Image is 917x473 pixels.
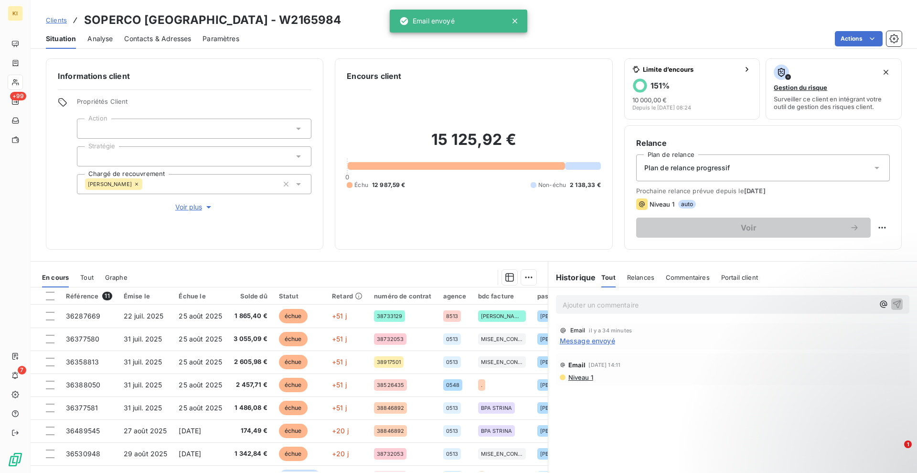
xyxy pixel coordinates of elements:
h6: Encours client [347,70,401,82]
span: BPA STRINA [481,428,512,434]
span: 36489545 [66,427,100,435]
span: Contacts & Adresses [124,34,191,44]
span: 3 055,09 € [234,334,267,344]
span: 36377580 [66,335,99,343]
span: 25 août 2025 [179,335,222,343]
span: 29 août 2025 [124,450,168,458]
span: 0513 [446,336,458,342]
input: Ajouter une valeur [85,152,93,161]
span: 38846892 [377,428,404,434]
span: Prochaine relance prévue depuis le [636,187,890,195]
div: Retard [332,292,363,300]
span: Portail client [721,274,758,281]
span: 2 138,33 € [570,181,601,189]
span: 8513 [446,313,458,319]
span: . [481,382,482,388]
div: passeur de commande [537,292,608,300]
span: 36358813 [66,358,99,366]
span: Surveiller ce client en intégrant votre outil de gestion des risques client. [774,95,894,110]
span: Voir [648,224,850,231]
span: Niveau 1 [650,200,674,208]
button: Limite d’encours151%10 000,00 €Depuis le [DATE] 08:24 [624,58,760,120]
span: [PERSON_NAME] (0681498498) [[PERSON_NAME][EMAIL_ADDRESS][DOMAIN_NAME]] [540,451,582,457]
span: 31 juil. 2025 [124,335,162,343]
span: 11 [102,292,112,300]
span: [PERSON_NAME] [481,313,523,319]
span: 36377581 [66,404,98,412]
span: 0548 [446,382,460,388]
span: 10 000,00 € [632,96,667,104]
div: Référence [66,292,112,300]
span: 25 août 2025 [179,381,222,389]
input: Ajouter une valeur [85,124,93,133]
span: 38732053 [377,336,404,342]
span: Niveau 1 [567,374,593,381]
span: 31 juil. 2025 [124,404,162,412]
h6: Informations client [58,70,311,82]
span: 7 [18,366,26,374]
span: BPA STRINA [481,405,512,411]
span: échue [279,332,308,346]
span: Clients [46,16,67,24]
span: auto [678,200,696,209]
button: Actions [835,31,883,46]
h6: Relance [636,137,890,149]
span: Analyse [87,34,113,44]
span: MISE_EN_CONTRAT_TRSP [481,451,523,457]
input: Ajouter une valeur [142,180,150,188]
span: Paramètres [203,34,239,44]
span: 38526435 [377,382,404,388]
div: agence [443,292,467,300]
span: 0513 [446,405,458,411]
img: Logo LeanPay [8,452,23,467]
span: 38917501 [377,359,401,365]
span: Email [570,328,586,333]
h6: 151 % [650,81,670,90]
div: KI [8,6,23,21]
span: Situation [46,34,76,44]
div: numéro de contrat [374,292,432,300]
span: échue [279,401,308,415]
span: Tout [601,274,616,281]
span: [PERSON_NAME] (0681498498) [[PERSON_NAME][EMAIL_ADDRESS][DOMAIN_NAME]] [540,359,582,365]
span: +99 [10,92,26,100]
h6: Historique [548,272,596,283]
div: Émise le [124,292,168,300]
span: 31 juil. 2025 [124,381,162,389]
span: 2 457,71 € [234,380,267,390]
span: 25 août 2025 [179,358,222,366]
div: bdc facture [478,292,526,300]
span: 12 987,59 € [372,181,405,189]
span: [PERSON_NAME] (0681498498) [[PERSON_NAME][EMAIL_ADDRESS][DOMAIN_NAME]] [540,313,582,319]
span: +51 j [332,381,347,389]
span: échue [279,447,308,461]
span: Message envoyé [560,336,615,346]
span: Propriétés Client [77,98,311,111]
span: En cours [42,274,69,281]
span: échue [279,355,308,369]
span: 1 [904,440,912,448]
button: Gestion du risqueSurveiller ce client en intégrant votre outil de gestion des risques client. [766,58,902,120]
span: [DATE] [744,187,766,195]
span: Non-échu [538,181,566,189]
span: [DATE] [179,427,201,435]
iframe: Intercom live chat [885,440,907,463]
span: Graphe [105,274,128,281]
span: échue [279,309,308,323]
span: [PERSON_NAME] [88,181,132,187]
span: 31 juil. 2025 [124,358,162,366]
span: 36388050 [66,381,100,389]
span: Plan de relance progressif [644,163,730,173]
span: Depuis le [DATE] 08:24 [632,105,691,110]
a: Clients [46,15,67,25]
button: Voir [636,218,871,238]
span: +20 j [332,450,349,458]
span: 2 605,98 € [234,357,267,367]
span: 1 486,08 € [234,403,267,413]
h3: SOPERCO [GEOGRAPHIC_DATA] - W2165984 [84,11,341,29]
span: [DATE] [179,450,201,458]
span: 22 juil. 2025 [124,312,164,320]
span: il y a 34 minutes [589,328,632,333]
span: Échu [354,181,368,189]
span: [PERSON_NAME] (0681498498) [[PERSON_NAME][EMAIL_ADDRESS][DOMAIN_NAME]] [540,382,582,388]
